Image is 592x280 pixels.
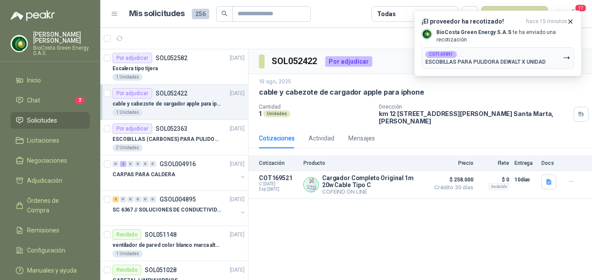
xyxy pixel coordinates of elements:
[230,54,245,62] p: [DATE]
[481,6,548,22] button: Nueva solicitud
[10,112,90,129] a: Solicitudes
[127,161,134,167] div: 0
[259,104,372,110] p: Cantidad
[160,196,196,202] p: GSOL004895
[429,52,453,57] b: COT169891
[100,120,248,155] a: Por adjudicarSOL052363[DATE] ESCOBILLAS (CARBONES) PARA PULIDORA DEWALT2 Unidades
[145,267,177,273] p: SOL051028
[112,250,143,257] div: 1 Unidades
[526,18,567,25] span: hace 15 minutos
[479,174,509,185] p: $ 0
[10,242,90,259] a: Configuración
[514,174,536,185] p: 10 días
[259,133,295,143] div: Cotizaciones
[112,241,221,249] p: ventilador de pared color blanco marca alteza
[422,18,523,25] h3: ¡El proveedor ha recotizado!
[112,135,221,143] p: ESCOBILLAS (CARBONES) PARA PULIDORA DEWALT
[27,116,57,125] span: Solicitudes
[10,222,90,239] a: Remisiones
[272,55,318,68] h3: SOL052422
[230,125,245,133] p: [DATE]
[27,225,59,235] span: Remisiones
[112,196,119,202] div: 3
[100,49,248,85] a: Por adjudicarSOL052582[DATE] Escalera tipo tijera1 Unidades
[348,133,375,143] div: Mensajes
[112,109,143,116] div: 1 Unidades
[33,45,90,56] p: BioCosta Green Energy S.A.S
[120,161,126,167] div: 2
[27,75,41,85] span: Inicio
[112,123,152,134] div: Por adjudicar
[309,133,334,143] div: Actividad
[436,29,511,35] b: BioCosta Green Energy S.A.S
[112,88,152,99] div: Por adjudicar
[10,132,90,149] a: Licitaciones
[430,174,473,185] span: $ 258.000
[259,110,262,117] p: 1
[135,161,141,167] div: 0
[259,174,298,181] p: COT169521
[575,4,587,12] span: 17
[112,161,119,167] div: 0
[10,92,90,109] a: Chat2
[259,78,291,86] p: 19 ago, 2025
[11,35,27,52] img: Company Logo
[10,192,90,219] a: Órdenes de Compra
[379,110,570,125] p: km 12 [STREET_ADDRESS][PERSON_NAME] Santa Marta , [PERSON_NAME]
[135,196,141,202] div: 0
[142,161,149,167] div: 0
[27,246,65,255] span: Configuración
[379,104,570,110] p: Dirección
[263,110,290,117] div: Unidades
[27,176,62,185] span: Adjudicación
[479,160,509,166] p: Flete
[259,187,298,192] span: Exp: [DATE]
[27,96,40,105] span: Chat
[230,266,245,274] p: [DATE]
[112,159,246,187] a: 0 2 0 0 0 0 GSOL004916[DATE] CARPAS PARA CALDERA
[422,47,574,69] button: COT169891ESCOBILLAS PARA PULIDORA DEWALT X UNIDAD
[414,10,582,76] button: ¡El proveedor ha recotizado!hace 15 minutos Company LogoBioCosta Green Energy S.A.S te ha enviado...
[142,196,149,202] div: 0
[112,144,143,151] div: 2 Unidades
[145,232,177,238] p: SOL051148
[10,10,55,21] img: Logo peakr
[422,29,432,39] img: Company Logo
[436,29,574,44] p: te ha enviado una recotización.
[120,196,126,202] div: 0
[150,161,156,167] div: 0
[192,9,209,19] span: 256
[112,65,158,73] p: Escalera tipo tijera
[112,229,141,240] div: Recibido
[75,97,85,104] span: 2
[27,136,59,145] span: Licitaciones
[425,59,546,65] p: ESCOBILLAS PARA PULIDORA DEWALT X UNIDAD
[10,72,90,89] a: Inicio
[127,196,134,202] div: 0
[112,194,246,222] a: 3 0 0 0 0 0 GSOL004895[DATE] SC 6367 // SOLUCIONES DE CONDUCTIVIDAD
[156,90,187,96] p: SOL052422
[112,100,221,108] p: cable y cabezote de cargador apple para iphone
[10,152,90,169] a: Negociaciones
[10,172,90,189] a: Adjudicación
[160,161,196,167] p: GSOL004916
[322,188,425,195] p: COFEIND ON LINE
[430,160,473,166] p: Precio
[566,6,582,22] button: 17
[112,206,221,214] p: SC 6367 // SOLUCIONES DE CONDUCTIVIDAD
[100,226,248,261] a: RecibidoSOL051148[DATE] ventilador de pared color blanco marca alteza1 Unidades
[33,31,90,44] p: [PERSON_NAME] [PERSON_NAME]
[112,171,175,179] p: CARPAS PARA CALDERA
[27,196,82,215] span: Órdenes de Compra
[230,195,245,204] p: [DATE]
[230,160,245,168] p: [DATE]
[221,10,228,17] span: search
[514,160,536,166] p: Entrega
[259,88,424,97] p: cable y cabezote de cargador apple para iphone
[230,89,245,98] p: [DATE]
[112,53,152,63] div: Por adjudicar
[27,266,77,275] span: Manuales y ayuda
[303,160,425,166] p: Producto
[489,183,509,190] div: Incluido
[10,262,90,279] a: Manuales y ayuda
